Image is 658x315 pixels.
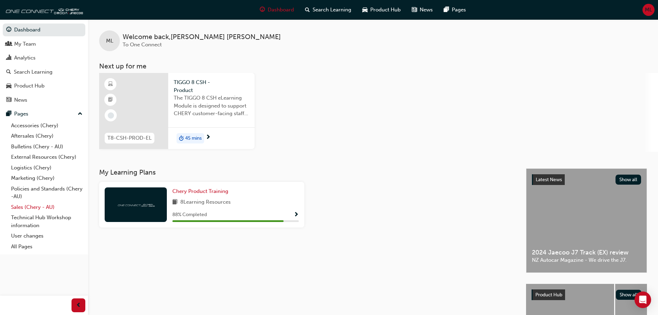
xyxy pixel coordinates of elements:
span: News [420,6,433,14]
span: search-icon [305,6,310,14]
a: Product HubShow all [532,289,641,300]
a: news-iconNews [406,3,438,17]
span: next-icon [206,135,211,141]
a: Accessories (Chery) [8,120,85,131]
a: Dashboard [3,24,85,36]
span: Pages [452,6,466,14]
div: Pages [14,110,28,118]
a: Logistics (Chery) [8,163,85,173]
span: TIGGO 8 CSH - Product [174,78,249,94]
div: My Team [14,40,36,48]
span: Search Learning [313,6,351,14]
a: My Team [3,38,85,50]
h3: My Learning Plans [99,168,515,176]
span: pages-icon [444,6,449,14]
a: All Pages [8,241,85,252]
span: Show Progress [294,212,299,218]
span: Dashboard [268,6,294,14]
span: Latest News [536,177,562,183]
span: Welcome back , [PERSON_NAME] [PERSON_NAME] [123,33,281,41]
a: car-iconProduct Hub [357,3,406,17]
a: search-iconSearch Learning [299,3,357,17]
button: Pages [3,108,85,120]
div: News [14,96,27,104]
a: guage-iconDashboard [254,3,299,17]
button: DashboardMy TeamAnalyticsSearch LearningProduct HubNews [3,22,85,108]
a: Latest NewsShow all2024 Jaecoo J7 Track (EX) reviewNZ Autocar Magazine - We drive the J7. [526,168,647,273]
div: Open Intercom Messenger [635,291,651,308]
a: User changes [8,231,85,241]
span: guage-icon [260,6,265,14]
span: Product Hub [370,6,401,14]
span: Product Hub [535,292,562,298]
a: News [3,94,85,106]
span: learningRecordVerb_NONE-icon [108,112,114,119]
span: booktick-icon [108,95,113,104]
a: Sales (Chery - AU) [8,202,85,213]
span: pages-icon [6,111,11,117]
span: news-icon [412,6,417,14]
span: ML [645,6,652,14]
a: Chery Product Training [172,187,231,195]
a: Technical Hub Workshop information [8,212,85,231]
span: car-icon [6,83,11,89]
div: Product Hub [14,82,45,90]
a: Policies and Standards (Chery -AU) [8,184,85,202]
span: duration-icon [179,134,184,143]
span: chart-icon [6,55,11,61]
span: T8-CSH-PROD-EL [107,134,152,142]
a: Latest NewsShow all [532,174,641,185]
span: prev-icon [76,301,81,310]
span: guage-icon [6,27,11,33]
a: Marketing (Chery) [8,173,85,184]
span: search-icon [6,69,11,75]
span: book-icon [172,198,178,207]
a: T8-CSH-PROD-ELTIGGO 8 CSH - ProductThe TIGGO 8 CSH eLearning Module is designed to support CHERY ... [99,73,255,149]
div: Search Learning [14,68,53,76]
button: ML [642,4,655,16]
span: Chery Product Training [172,188,228,194]
span: learningResourceType_ELEARNING-icon [108,80,113,89]
h3: Next up for me [88,62,658,70]
span: To One Connect [123,41,162,48]
span: up-icon [78,110,83,119]
span: people-icon [6,41,11,47]
span: 2024 Jaecoo J7 Track (EX) review [532,249,641,257]
span: ML [106,37,113,45]
a: Bulletins (Chery - AU) [8,141,85,152]
span: NZ Autocar Magazine - We drive the J7. [532,256,641,264]
button: Show Progress [294,211,299,219]
span: 45 mins [185,135,202,142]
a: pages-iconPages [438,3,471,17]
a: Product Hub [3,80,85,92]
span: 88 % Completed [172,211,207,219]
span: 8 Learning Resources [180,198,231,207]
span: car-icon [362,6,368,14]
img: oneconnect [117,201,155,208]
span: The TIGGO 8 CSH eLearning Module is designed to support CHERY customer-facing staff with the prod... [174,94,249,118]
button: Show all [616,290,642,300]
a: External Resources (Chery) [8,152,85,163]
button: Show all [616,175,641,185]
img: oneconnect [3,3,83,17]
span: news-icon [6,97,11,103]
a: Aftersales (Chery) [8,131,85,141]
a: Analytics [3,52,85,64]
a: Search Learning [3,66,85,78]
div: Analytics [14,54,36,62]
